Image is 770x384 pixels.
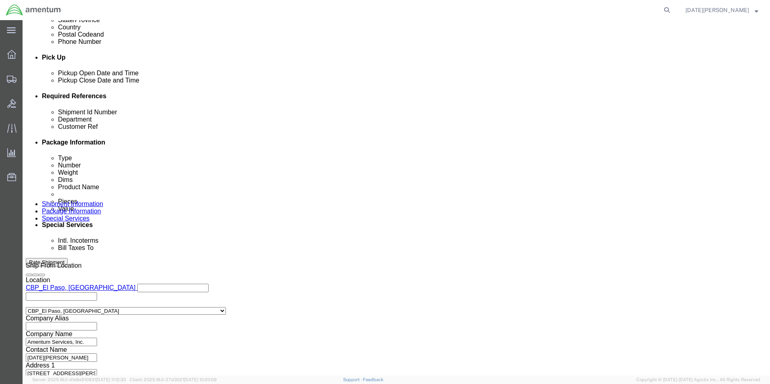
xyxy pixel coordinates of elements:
iframe: FS Legacy Container [23,20,770,376]
span: Client: 2025.18.0-27d3021 [130,377,217,382]
button: [DATE][PERSON_NAME] [685,5,759,15]
span: Server: 2025.18.0-d1e9a510831 [32,377,126,382]
span: [DATE] 11:12:30 [96,377,126,382]
span: [DATE] 10:20:09 [184,377,217,382]
span: Noel Arrieta [685,6,749,14]
span: Copyright © [DATE]-[DATE] Agistix Inc., All Rights Reserved [636,376,760,383]
img: logo [6,4,61,16]
a: Feedback [363,377,383,382]
a: Support [343,377,363,382]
